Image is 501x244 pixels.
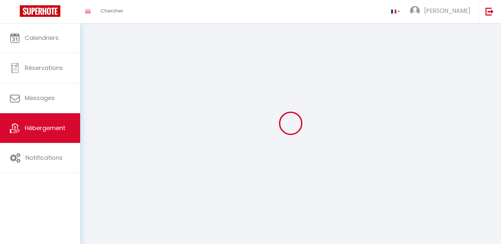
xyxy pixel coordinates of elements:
[485,7,494,16] img: logout
[5,3,25,22] button: Ouvrir le widget de chat LiveChat
[25,34,59,42] span: Calendriers
[25,154,63,162] span: Notifications
[101,7,123,14] span: Chercher
[424,7,470,15] span: [PERSON_NAME]
[410,6,420,16] img: ...
[25,64,63,72] span: Réservations
[25,124,65,132] span: Hébergement
[25,94,55,102] span: Messages
[20,5,60,17] img: Super Booking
